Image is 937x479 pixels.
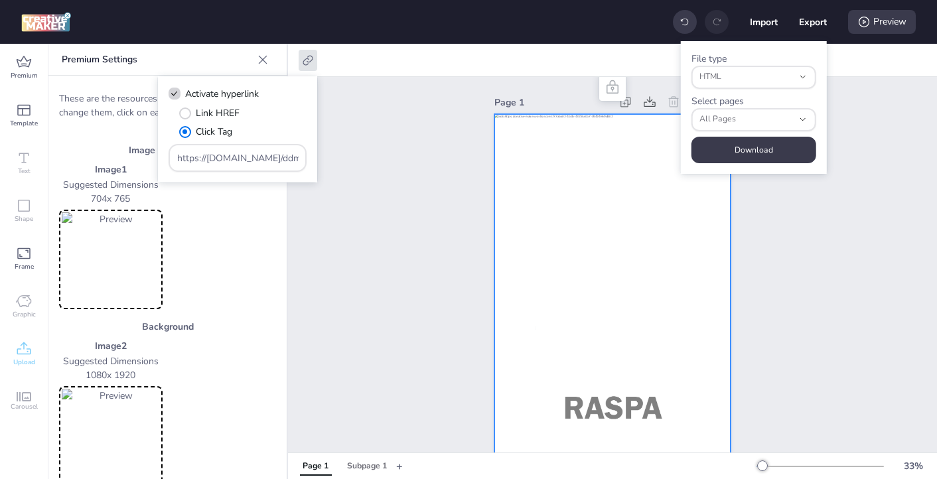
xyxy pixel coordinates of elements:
[62,44,252,76] p: Premium Settings
[293,454,396,478] div: Tabs
[18,166,31,176] span: Text
[185,87,259,101] span: Activate hyperlink
[177,151,299,165] input: Type URL
[59,92,276,119] p: These are the resources of the premium creative. To change them, click on each one to replace it.
[11,401,38,412] span: Carousel
[15,214,33,224] span: Shape
[799,8,827,36] button: Export
[10,118,38,129] span: Template
[303,460,328,472] div: Page 1
[897,459,929,473] div: 33 %
[347,460,387,472] div: Subpage 1
[396,454,403,478] button: +
[21,12,71,32] img: logo Creative Maker
[13,357,35,368] span: Upload
[59,354,163,368] p: Suggested Dimensions
[62,212,160,307] img: Preview
[59,163,163,176] p: Image 1
[699,113,794,125] span: All Pages
[13,309,36,320] span: Graphic
[691,52,727,65] label: File type
[11,70,38,81] span: Premium
[691,137,816,163] button: Download
[196,106,240,120] span: Link HREF
[691,66,816,89] button: fileType
[750,8,778,36] button: Import
[15,261,34,272] span: Frame
[59,178,163,192] p: Suggested Dimensions
[196,125,232,139] span: Click Tag
[59,339,163,353] p: Image 2
[59,192,163,206] p: 704 x 765
[691,95,744,107] label: Select pages
[494,96,611,109] div: Page 1
[699,71,794,83] span: HTML
[59,368,163,382] p: 1080 x 1920
[691,108,816,131] button: selectPages
[848,10,916,34] div: Preview
[59,320,276,334] h3: Background
[59,143,276,157] h3: Image to Discover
